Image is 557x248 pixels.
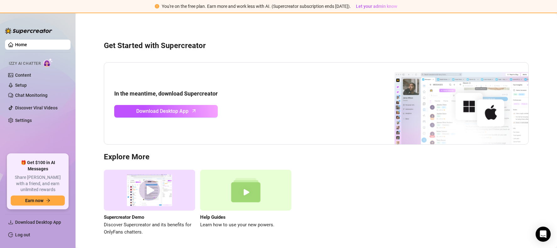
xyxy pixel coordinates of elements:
a: Settings [15,118,32,123]
h3: Explore More [104,152,529,162]
div: Open Intercom Messenger [536,227,551,242]
span: 🎁 Get $100 in AI Messages [11,160,65,172]
span: Earn now [25,198,43,203]
a: Download Desktop Apparrow-up [114,105,218,118]
a: Content [15,73,31,78]
span: Discover Supercreator and its benefits for OnlyFans chatters. [104,221,195,236]
a: Home [15,42,27,47]
span: Download Desktop App [15,220,61,225]
img: logo-BBDzfeDw.svg [5,28,52,34]
img: supercreator demo [104,170,195,211]
span: Download Desktop App [136,107,188,115]
span: Let your admin know [356,4,397,9]
a: Chat Monitoring [15,93,48,98]
img: help guides [200,170,291,211]
strong: Supercreator Demo [104,214,144,220]
strong: Help Guides [200,214,226,220]
img: download app [371,63,528,144]
span: Learn how to use your new powers. [200,221,291,229]
span: download [8,220,13,225]
a: Supercreator DemoDiscover Supercreator and its benefits for OnlyFans chatters. [104,170,195,236]
span: exclamation-circle [155,4,159,8]
h3: Get Started with Supercreator [104,41,529,51]
span: arrow-right [46,198,50,203]
span: Izzy AI Chatter [9,61,41,67]
span: arrow-up [190,107,198,114]
a: Setup [15,83,27,88]
img: AI Chatter [43,58,53,67]
strong: In the meantime, download Supercreator [114,90,218,97]
a: Log out [15,232,30,237]
a: Discover Viral Videos [15,105,58,110]
button: Let your admin know [353,3,400,10]
span: You're on the free plan. Earn more and work less with AI. (Supercreator subscription ends [DATE]). [162,4,351,9]
a: Help GuidesLearn how to use your new powers. [200,170,291,236]
span: Share [PERSON_NAME] with a friend, and earn unlimited rewards [11,174,65,193]
button: Earn nowarrow-right [11,196,65,206]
